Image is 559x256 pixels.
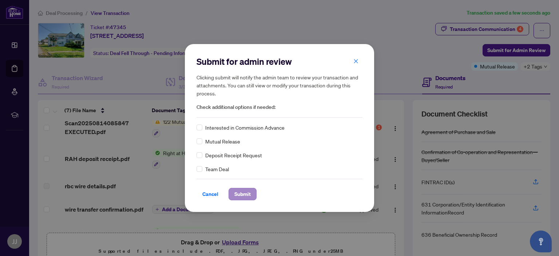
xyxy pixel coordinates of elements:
span: Submit [234,188,251,200]
span: Deposit Receipt Request [205,151,262,159]
span: close [353,59,358,64]
h2: Submit for admin review [197,56,362,67]
span: Interested in Commission Advance [205,123,285,131]
span: Team Deal [205,165,229,173]
button: Submit [229,188,257,200]
span: Mutual Release [205,137,240,145]
button: Cancel [197,188,224,200]
h5: Clicking submit will notify the admin team to review your transaction and attachments. You can st... [197,73,362,97]
button: Open asap [530,231,552,252]
span: Check additional options if needed: [197,103,362,111]
span: Cancel [202,188,218,200]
